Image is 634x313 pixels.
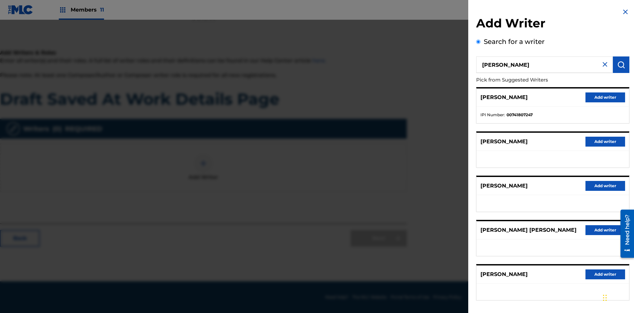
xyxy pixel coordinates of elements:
button: Add writer [585,181,625,191]
button: Add writer [585,269,625,279]
p: [PERSON_NAME] [PERSON_NAME] [480,226,577,234]
img: MLC Logo [8,5,33,15]
p: [PERSON_NAME] [480,182,528,190]
div: Drag [603,288,607,308]
input: Search writer's name or IPI Number [476,56,613,73]
iframe: Resource Center [616,207,634,261]
label: Search for a writer [484,38,545,46]
h2: Add Writer [476,16,629,33]
iframe: Chat Widget [601,281,634,313]
button: Add writer [585,225,625,235]
span: 11 [100,7,104,13]
button: Add writer [585,137,625,147]
img: Top Rightsholders [59,6,67,14]
p: [PERSON_NAME] [480,93,528,101]
span: Members [71,6,104,14]
img: Search Works [617,61,625,69]
img: close [601,60,609,68]
span: IPI Number : [480,112,505,118]
button: Add writer [585,92,625,102]
strong: 00741807247 [507,112,533,118]
p: [PERSON_NAME] [480,138,528,146]
p: Pick from Suggested Writers [476,73,592,87]
p: [PERSON_NAME] [480,270,528,278]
